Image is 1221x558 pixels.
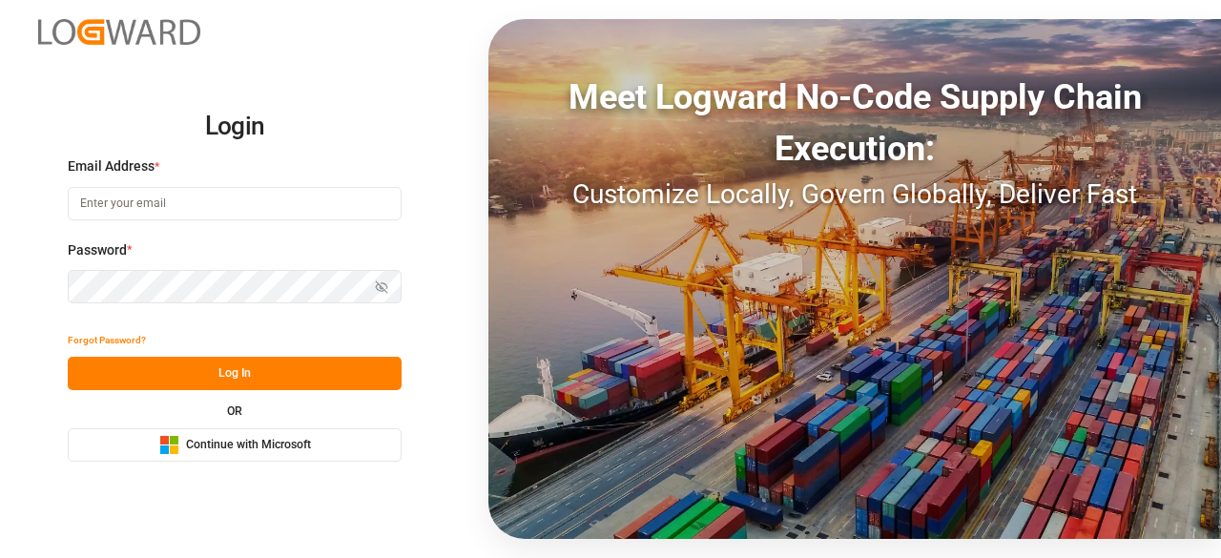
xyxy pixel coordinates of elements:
[68,240,127,260] span: Password
[68,323,146,357] button: Forgot Password?
[38,19,200,45] img: Logward_new_orange.png
[68,428,402,462] button: Continue with Microsoft
[488,72,1221,175] div: Meet Logward No-Code Supply Chain Execution:
[68,96,402,157] h2: Login
[68,156,155,176] span: Email Address
[68,357,402,390] button: Log In
[186,437,311,454] span: Continue with Microsoft
[68,187,402,220] input: Enter your email
[227,405,242,417] small: OR
[488,175,1221,215] div: Customize Locally, Govern Globally, Deliver Fast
